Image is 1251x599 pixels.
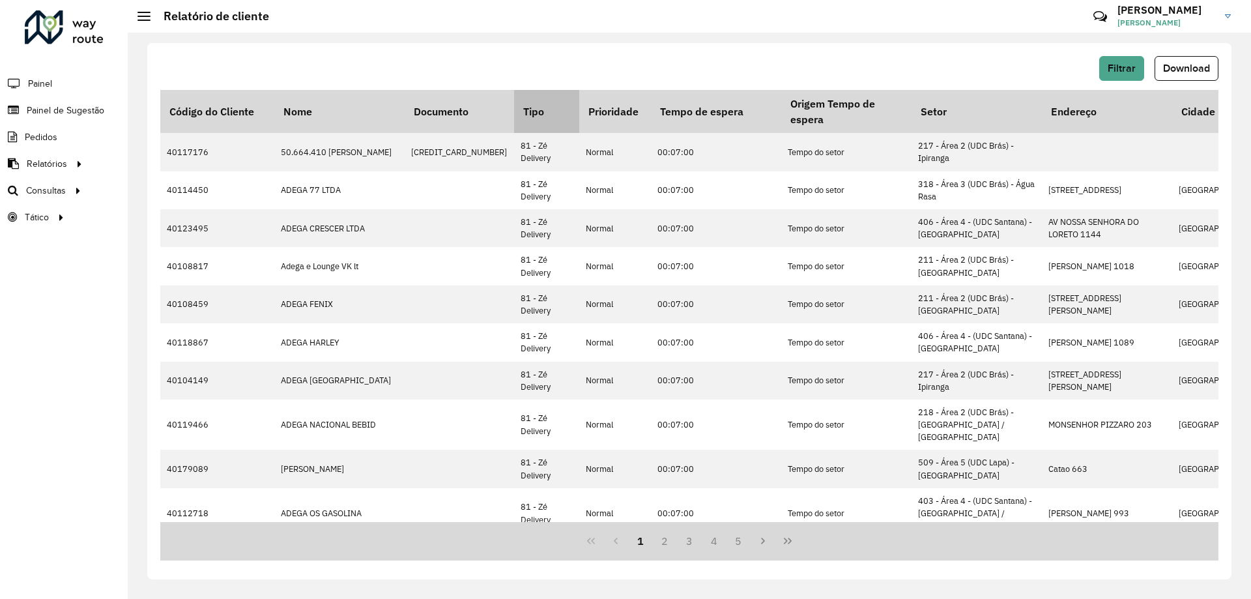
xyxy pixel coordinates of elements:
span: Pedidos [25,130,57,144]
td: Normal [579,285,651,323]
span: Painel de Sugestão [27,104,104,117]
td: ADEGA CRESCER LTDA [274,209,405,247]
h3: [PERSON_NAME] [1117,4,1215,16]
td: Normal [579,362,651,400]
span: Filtrar [1108,63,1136,74]
td: [PERSON_NAME] 993 [1042,488,1172,539]
th: Nome [274,90,405,133]
td: [STREET_ADDRESS][PERSON_NAME] [1042,362,1172,400]
td: 81 - Zé Delivery [514,362,579,400]
td: ADEGA [GEOGRAPHIC_DATA] [274,362,405,400]
td: 81 - Zé Delivery [514,209,579,247]
td: 211 - Área 2 (UDC Brás) - [GEOGRAPHIC_DATA] [912,285,1042,323]
td: Tempo do setor [781,362,912,400]
button: 4 [702,529,726,553]
td: 40118867 [160,323,274,361]
td: 81 - Zé Delivery [514,247,579,285]
td: 81 - Zé Delivery [514,285,579,323]
td: Normal [579,133,651,171]
td: 403 - Área 4 - (UDC Santana) - [GEOGRAPHIC_DATA] / [GEOGRAPHIC_DATA] [912,488,1042,539]
td: 00:07:00 [651,323,781,361]
h2: Relatório de cliente [151,9,269,23]
td: Adega e Lounge VK lt [274,247,405,285]
td: ADEGA HARLEY [274,323,405,361]
td: 40108459 [160,285,274,323]
td: 40114450 [160,171,274,209]
td: 00:07:00 [651,362,781,400]
td: ADEGA FENIX [274,285,405,323]
span: Tático [25,211,49,224]
button: 5 [726,529,751,553]
td: Normal [579,323,651,361]
td: Tempo do setor [781,450,912,488]
button: 2 [652,529,677,553]
td: 509 - Área 5 (UDC Lapa) - [GEOGRAPHIC_DATA] [912,450,1042,488]
td: 00:07:00 [651,133,781,171]
td: Normal [579,488,651,539]
th: Endereço [1042,90,1172,133]
td: Normal [579,247,651,285]
span: Relatórios [27,157,67,171]
td: 50.664.410 [PERSON_NAME] [274,133,405,171]
button: 1 [628,529,653,553]
td: 81 - Zé Delivery [514,488,579,539]
td: [STREET_ADDRESS] [1042,171,1172,209]
td: Tempo do setor [781,171,912,209]
td: Catao 663 [1042,450,1172,488]
td: Tempo do setor [781,247,912,285]
button: 3 [677,529,702,553]
th: Documento [405,90,514,133]
td: 218 - Área 2 (UDC Brás) - [GEOGRAPHIC_DATA] / [GEOGRAPHIC_DATA] [912,400,1042,450]
td: 217 - Área 2 (UDC Brás) - Ipiranga [912,133,1042,171]
td: 40117176 [160,133,274,171]
button: Filtrar [1099,56,1144,81]
span: Download [1163,63,1210,74]
td: 318 - Área 3 (UDC Brás) - Água Rasa [912,171,1042,209]
td: 00:07:00 [651,247,781,285]
td: Normal [579,209,651,247]
td: Tempo do setor [781,133,912,171]
td: Tempo do setor [781,400,912,450]
td: 00:07:00 [651,209,781,247]
td: 81 - Zé Delivery [514,171,579,209]
td: 406 - Área 4 - (UDC Santana) - [GEOGRAPHIC_DATA] [912,209,1042,247]
td: MONSENHOR PIZZARO 203 [1042,400,1172,450]
td: 00:07:00 [651,285,781,323]
span: Consultas [26,184,66,197]
td: 40108817 [160,247,274,285]
span: Painel [28,77,52,91]
td: 81 - Zé Delivery [514,450,579,488]
th: Tempo de espera [651,90,781,133]
td: 00:07:00 [651,400,781,450]
td: 211 - Área 2 (UDC Brás) - [GEOGRAPHIC_DATA] [912,247,1042,285]
th: Origem Tempo de espera [781,90,912,133]
th: Setor [912,90,1042,133]
td: 00:07:00 [651,488,781,539]
td: [PERSON_NAME] [274,450,405,488]
button: Next Page [751,529,775,553]
td: Normal [579,450,651,488]
td: [PERSON_NAME] 1018 [1042,247,1172,285]
td: [STREET_ADDRESS][PERSON_NAME] [1042,285,1172,323]
td: 81 - Zé Delivery [514,400,579,450]
td: 81 - Zé Delivery [514,133,579,171]
td: 40104149 [160,362,274,400]
td: AV NOSSA SENHORA DO LORETO 1144 [1042,209,1172,247]
td: 40179089 [160,450,274,488]
td: Tempo do setor [781,285,912,323]
td: 00:07:00 [651,450,781,488]
th: Código do Cliente [160,90,274,133]
td: Tempo do setor [781,323,912,361]
td: 40119466 [160,400,274,450]
td: Normal [579,171,651,209]
th: Tipo [514,90,579,133]
td: 40123495 [160,209,274,247]
td: ADEGA OS GASOLINA [274,488,405,539]
td: 217 - Área 2 (UDC Brás) - Ipiranga [912,362,1042,400]
td: ADEGA 77 LTDA [274,171,405,209]
span: [PERSON_NAME] [1117,17,1215,29]
td: ADEGA NACIONAL BEBID [274,400,405,450]
th: Prioridade [579,90,651,133]
td: 40112718 [160,488,274,539]
td: 00:07:00 [651,171,781,209]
